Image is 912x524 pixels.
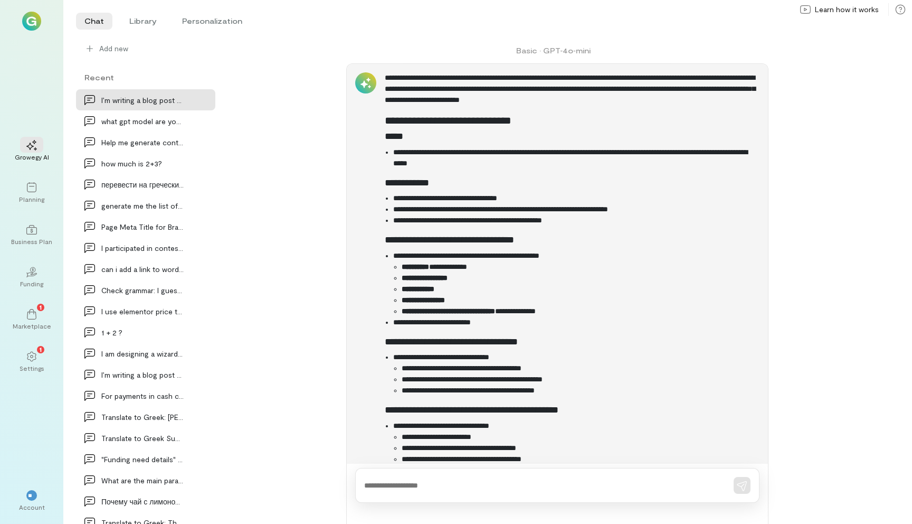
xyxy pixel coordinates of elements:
a: Business Plan [13,216,51,254]
div: I’m writing a blog post for company about topic.… [101,369,184,380]
div: "Funding need details" or "Funding needs details"? [101,454,184,465]
div: Translate to Greek Subject: Offer for fixing the… [101,433,184,444]
div: Translate to Greek: [PERSON_NAME] Court Administrative Com… [101,411,184,423]
div: Funding [20,279,43,288]
div: I am designing a wizard that helps the new user t… [101,348,184,359]
div: Page Meta Title for Brand [101,221,184,232]
a: Funding [13,258,51,296]
li: Personalization [174,13,251,30]
div: Settings [20,364,44,372]
div: Help me generate content ideas for my blog that a… [101,137,184,148]
div: Check grammar: I guess I have some relevant exper… [101,285,184,296]
a: Marketplace [13,301,51,339]
li: Chat [76,13,112,30]
span: Add new [99,43,207,54]
div: Marketplace [13,322,51,330]
div: I participated in contest on codeforces, the cont… [101,242,184,254]
span: 1 [40,302,42,312]
div: Business Plan [11,237,52,246]
div: Planning [19,195,44,203]
div: I’m writing a blog post for company about topic.… [101,95,184,106]
div: Recent [76,72,215,83]
div: can i add a link to wordpress wpforms checkbox fi… [101,264,184,275]
a: Planning [13,174,51,212]
div: For payments in cash contact [PERSON_NAME] at [GEOGRAPHIC_DATA]… [101,390,184,401]
div: Account [19,503,45,511]
div: What are the main parameters when describing the… [101,475,184,486]
span: Learn how it works [815,4,879,15]
span: 1 [40,344,42,354]
div: how much is 2+3? [101,158,184,169]
div: перевести на греческий и английский и : При расс… [101,179,184,190]
div: generate me the list of 35 top countries by size [101,200,184,211]
div: what gpt model are you? [101,116,184,127]
div: Почему чай с лимоном вкуснее? [101,496,184,507]
div: I use elementor price table, can I get the plan s… [101,306,184,317]
div: 1 + 2 ? [101,327,184,338]
li: Library [121,13,165,30]
a: Growegy AI [13,132,51,170]
a: Settings [13,343,51,381]
div: Growegy AI [15,153,49,161]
